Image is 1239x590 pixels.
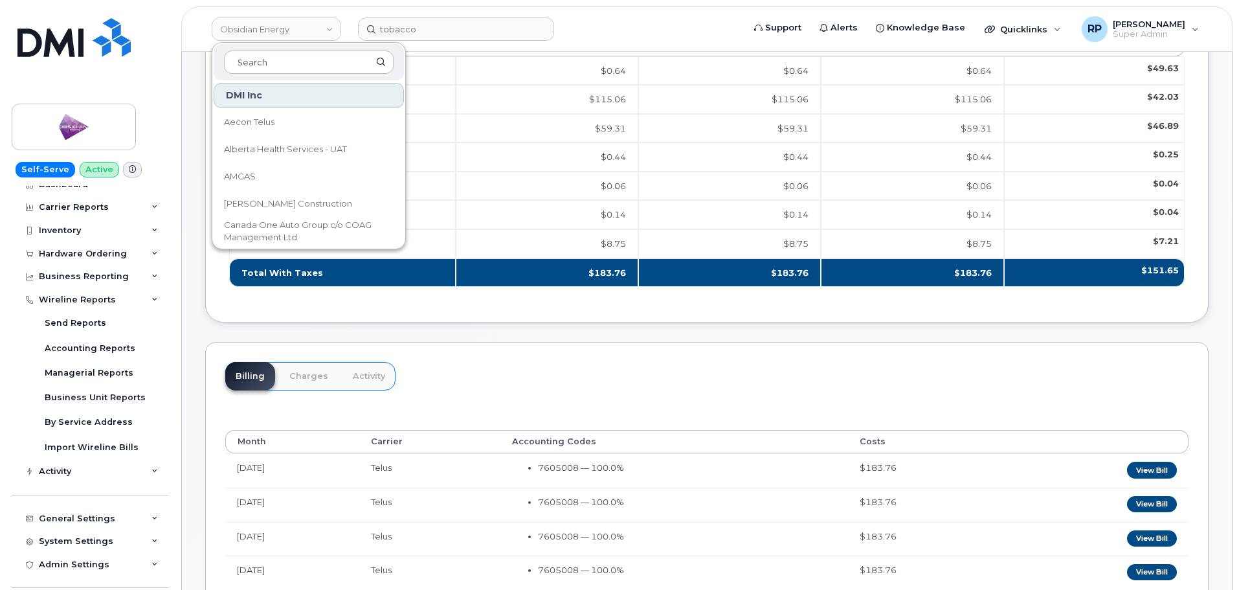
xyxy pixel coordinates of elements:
[1004,85,1185,114] th: $42.03
[456,172,638,201] td: $0.06
[821,229,1003,258] td: $8.75
[638,229,821,258] td: $8.75
[225,453,359,488] td: [DATE]
[538,564,836,576] li: 7605008 — 100.0%
[359,522,500,556] td: Telus
[867,15,974,41] a: Knowledge Base
[765,21,801,34] span: Support
[1004,56,1185,85] th: $49.63
[224,143,347,156] span: Alberta Health Services - UAT
[831,21,858,34] span: Alerts
[1113,19,1185,29] span: [PERSON_NAME]
[848,430,1002,453] th: Costs
[1004,114,1185,143] th: $46.89
[359,453,500,488] td: Telus
[359,430,500,453] th: Carrier
[638,56,821,85] td: $0.64
[821,85,1003,114] td: $115.06
[1127,530,1177,547] a: View Bill
[214,83,404,108] div: DMI Inc
[359,488,500,522] td: Telus
[1004,142,1185,172] th: $0.25
[214,137,404,163] a: Alberta Health Services - UAT
[358,17,554,41] input: Find something...
[821,200,1003,229] td: $0.14
[848,453,1002,488] td: $183.76
[225,556,359,590] td: [DATE]
[638,85,821,114] td: $115.06
[821,56,1003,85] td: $0.64
[1004,229,1185,258] th: $7.21
[538,496,836,508] li: 7605008 — 100.0%
[229,258,456,288] td: Total With Taxes
[848,522,1002,556] td: $183.76
[1004,200,1185,229] th: $0.04
[359,556,500,590] td: Telus
[224,116,274,129] span: Aecon Telus
[456,56,638,85] td: $0.64
[214,218,404,244] a: Canada One Auto Group c/o COAG Management Ltd
[279,362,339,391] a: Charges
[456,200,638,229] td: $0.14
[538,462,836,474] li: 7605008 — 100.0%
[225,522,359,556] td: [DATE]
[224,219,373,244] span: Canada One Auto Group c/o COAG Management Ltd
[976,16,1070,42] div: Quicklinks
[1127,462,1177,478] a: View Bill
[810,15,867,41] a: Alerts
[745,15,810,41] a: Support
[538,530,836,543] li: 7605008 — 100.0%
[821,142,1003,172] td: $0.44
[225,430,359,453] th: Month
[887,21,965,34] span: Knowledge Base
[1088,21,1102,37] span: RP
[456,258,638,288] td: $183.76
[848,488,1002,522] td: $183.76
[638,258,821,288] td: $183.76
[1000,24,1047,34] span: Quicklinks
[638,114,821,143] td: $59.31
[1127,564,1177,580] a: View Bill
[1004,258,1185,288] th: $151.65
[500,430,848,453] th: Accounting Codes
[456,85,638,114] td: $115.06
[821,114,1003,143] td: $59.31
[1073,16,1208,42] div: Ryan Partack
[456,114,638,143] td: $59.31
[456,142,638,172] td: $0.44
[214,164,404,190] a: AMGAS
[848,556,1002,590] td: $183.76
[638,200,821,229] td: $0.14
[224,198,352,210] span: [PERSON_NAME] Construction
[214,109,404,135] a: Aecon Telus
[212,17,341,41] a: Obsidian Energy
[1127,496,1177,512] a: View Bill
[225,362,275,391] a: Billing
[224,51,394,74] input: Search
[821,258,1003,288] td: $183.76
[1113,29,1185,40] span: Super Admin
[342,362,396,391] a: Activity
[638,142,821,172] td: $0.44
[638,172,821,201] td: $0.06
[456,229,638,258] td: $8.75
[1004,172,1185,201] th: $0.04
[214,191,404,217] a: [PERSON_NAME] Construction
[225,488,359,522] td: [DATE]
[224,170,256,183] span: AMGAS
[821,172,1003,201] td: $0.06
